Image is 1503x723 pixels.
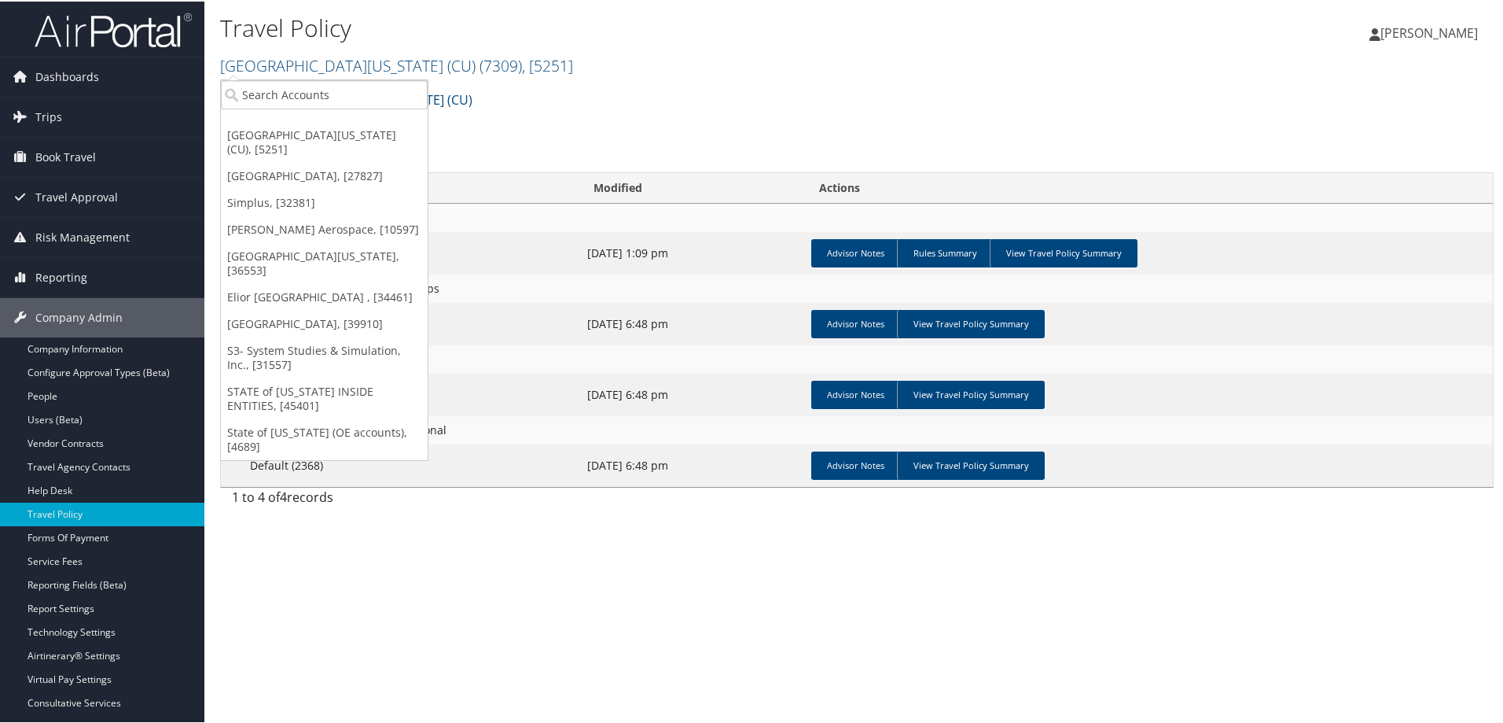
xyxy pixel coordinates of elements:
a: STATE of [US_STATE] INSIDE ENTITIES, [45401] [221,377,428,418]
span: Travel Approval [35,176,118,216]
a: Advisor Notes [811,238,900,266]
span: Company Admin [35,297,123,336]
span: Risk Management [35,216,130,256]
a: View Travel Policy Summary [897,308,1045,337]
td: [DATE] 6:48 pm [579,372,806,415]
a: S3- System Studies & Simulation, Inc., [31557] [221,336,428,377]
a: Elior [GEOGRAPHIC_DATA] , [34461] [221,282,428,309]
a: [GEOGRAPHIC_DATA], [39910] [221,309,428,336]
td: Default (2368) [221,443,579,485]
span: ( 7309 ) [480,53,522,75]
a: View Travel Policy Summary [897,450,1045,478]
th: Actions [805,172,1493,202]
a: [GEOGRAPHIC_DATA][US_STATE] (CU), [5251] [221,120,428,161]
td: University of [US_STATE] NonGhost [221,344,1493,372]
span: Dashboards [35,56,99,95]
a: State of [US_STATE] (OE accounts), [4689] [221,418,428,459]
span: , [ 5251 ] [522,53,573,75]
td: [GEOGRAPHIC_DATA][US_STATE] (CU) [221,202,1493,231]
a: View Travel Policy Summary [990,238,1137,266]
span: 4 [280,487,287,504]
img: airportal-logo.png [35,10,192,47]
td: [DATE] 1:09 pm [579,231,806,273]
a: [GEOGRAPHIC_DATA][US_STATE] (CU) [220,53,573,75]
input: Search Accounts [221,79,428,108]
a: Advisor Notes [811,379,900,408]
a: [GEOGRAPHIC_DATA], [27827] [221,161,428,188]
td: [DATE] 6:48 pm [579,301,806,344]
th: Modified: activate to sort column ascending [579,172,806,202]
span: Reporting [35,256,87,296]
div: 1 to 4 of records [232,486,527,513]
span: [PERSON_NAME] [1380,23,1478,40]
a: Advisor Notes [811,308,900,337]
h1: Travel Policy [220,10,1069,43]
td: [DATE] 6:48 pm [579,443,806,485]
a: Rules Summary [897,238,993,266]
a: Simplus, [32381] [221,188,428,215]
a: [PERSON_NAME] Aerospace, [10597] [221,215,428,242]
a: [GEOGRAPHIC_DATA][US_STATE], [36553] [221,242,428,282]
a: View Travel Policy Summary [897,379,1045,408]
td: [GEOGRAPHIC_DATA][US_STATE] Groups [221,273,1493,301]
a: [PERSON_NAME] [1369,8,1494,55]
a: Advisor Notes [811,450,900,478]
td: [GEOGRAPHIC_DATA][US_STATE] Personal [221,415,1493,443]
span: Trips [35,96,62,135]
span: Book Travel [35,136,96,175]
